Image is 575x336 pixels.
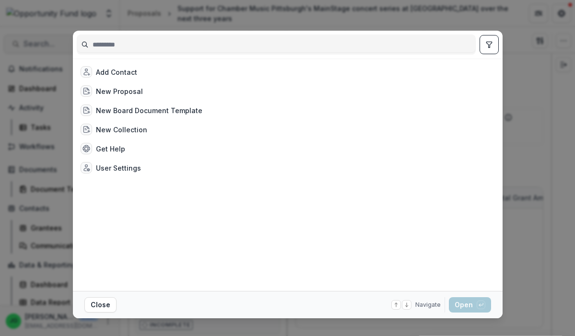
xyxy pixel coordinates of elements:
div: New Board Document Template [96,105,202,116]
button: toggle filters [480,35,499,54]
button: Close [84,297,117,313]
div: User Settings [96,163,141,173]
div: New Proposal [96,86,143,96]
div: New Collection [96,125,147,135]
div: Add Contact [96,67,137,77]
div: Get Help [96,144,125,154]
button: Open [449,297,491,313]
span: Navigate [415,301,441,309]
